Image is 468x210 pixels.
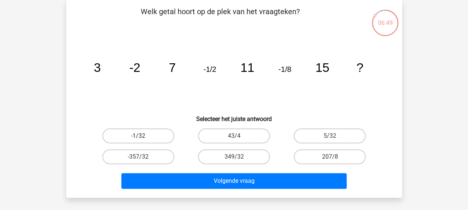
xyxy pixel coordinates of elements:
tspan: 15 [315,61,329,74]
div: 06:49 [371,9,399,28]
label: 5/32 [294,128,366,143]
label: 349/32 [198,149,270,164]
tspan: 11 [240,61,254,74]
tspan: ? [356,61,363,74]
tspan: -2 [129,61,140,74]
tspan: 3 [93,61,101,74]
label: -357/32 [102,149,174,164]
label: -1/32 [102,128,174,143]
tspan: -1/8 [278,65,291,73]
p: Welk getal hoort op de plek van het vraagteken? [78,6,362,28]
button: Volgende vraag [121,173,347,189]
tspan: -1/2 [203,65,216,73]
tspan: 7 [169,61,176,74]
label: 207/8 [294,149,366,164]
label: 43/4 [198,128,270,143]
h6: Selecteer het juiste antwoord [78,109,390,122]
